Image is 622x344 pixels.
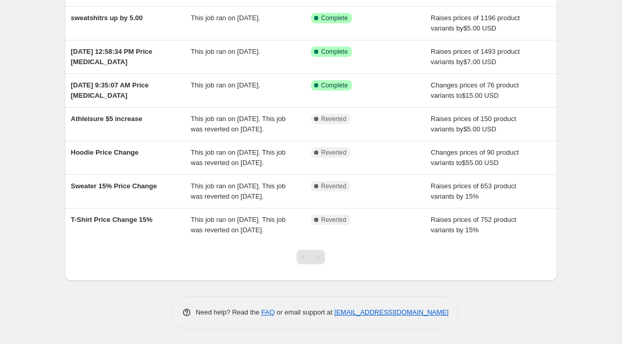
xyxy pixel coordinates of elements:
[275,308,334,316] span: or email support at
[431,81,519,99] span: Changes prices of 76 product variants to
[71,14,143,22] span: sweatshitrs up by 5.00
[321,48,348,56] span: Complete
[431,182,516,200] span: Raises prices of 653 product variants by 15%
[321,182,347,190] span: Reverted
[191,115,286,133] span: This job ran on [DATE]. This job was reverted on [DATE].
[431,115,516,133] span: Raises prices of 150 product variants by
[462,159,499,167] span: $55.00 USD
[431,216,516,234] span: Raises prices of 752 product variants by 15%
[321,81,348,89] span: Complete
[71,216,153,223] span: T-Shirt Price Change 15%
[191,48,260,55] span: This job ran on [DATE].
[71,48,152,66] span: [DATE] 12:58:34 PM Price [MEDICAL_DATA]
[296,250,325,264] nav: Pagination
[196,308,262,316] span: Need help? Read the
[191,14,260,22] span: This job ran on [DATE].
[463,125,497,133] span: $5.00 USD
[261,308,275,316] a: FAQ
[462,92,499,99] span: $15.00 USD
[71,182,157,190] span: Sweater 15% Price Change
[71,115,143,123] span: Athleisure $5 increase
[191,216,286,234] span: This job ran on [DATE]. This job was reverted on [DATE].
[321,216,347,224] span: Reverted
[71,148,139,156] span: Hoodie Price Change
[321,14,348,22] span: Complete
[463,58,497,66] span: $7.00 USD
[191,182,286,200] span: This job ran on [DATE]. This job was reverted on [DATE].
[191,81,260,89] span: This job ran on [DATE].
[321,115,347,123] span: Reverted
[321,148,347,157] span: Reverted
[334,308,448,316] a: [EMAIL_ADDRESS][DOMAIN_NAME]
[431,14,520,32] span: Raises prices of 1196 product variants by
[191,148,286,167] span: This job ran on [DATE]. This job was reverted on [DATE].
[431,148,519,167] span: Changes prices of 90 product variants to
[463,24,497,32] span: $5.00 USD
[431,48,520,66] span: Raises prices of 1493 product variants by
[71,81,149,99] span: [DATE] 9:35:07 AM Price [MEDICAL_DATA]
